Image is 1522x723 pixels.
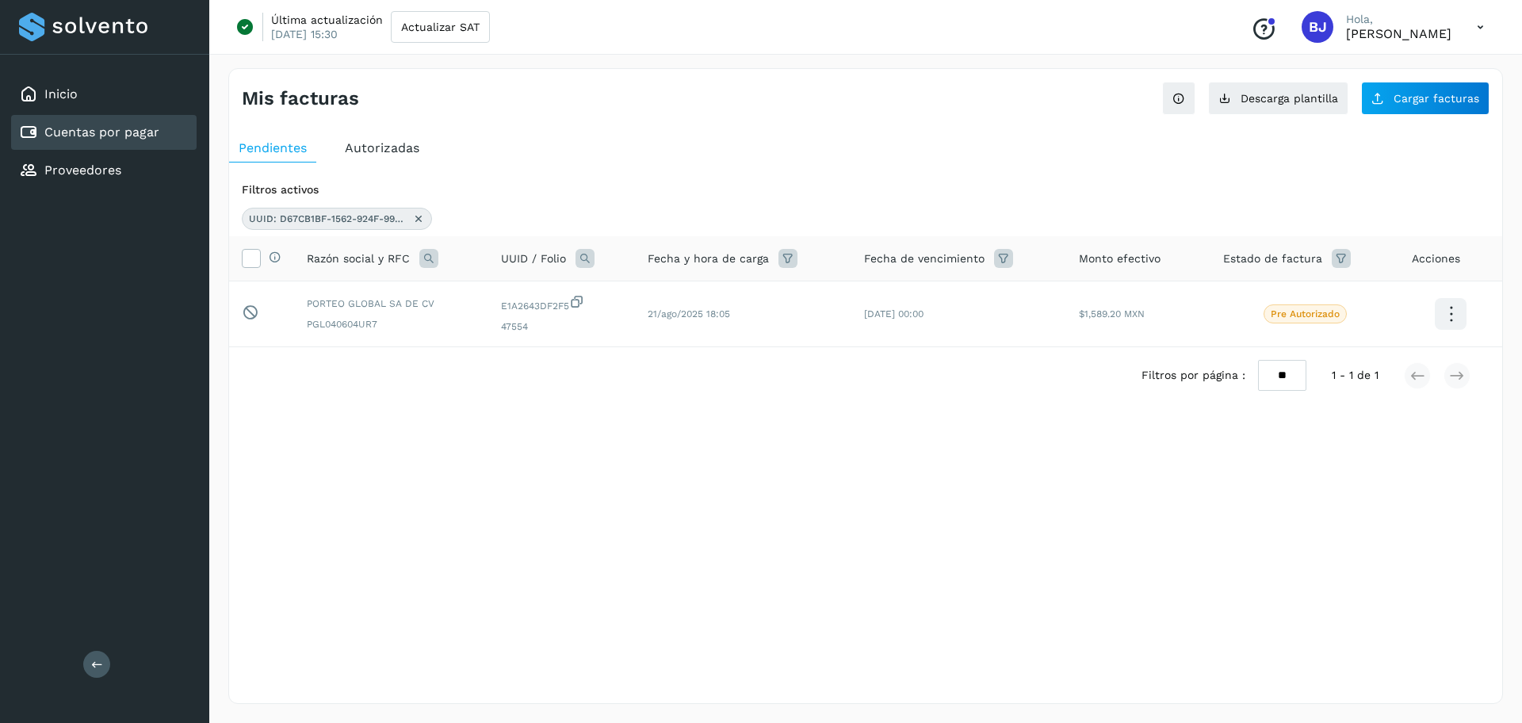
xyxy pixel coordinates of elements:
p: Última actualización [271,13,383,27]
span: 47554 [501,319,622,334]
span: Descarga plantilla [1241,93,1338,104]
button: Descarga plantilla [1208,82,1348,115]
div: Proveedores [11,153,197,188]
a: Cuentas por pagar [44,124,159,140]
span: Pendientes [239,140,307,155]
span: PORTEO GLOBAL SA DE CV [307,296,476,311]
span: 21/ago/2025 18:05 [648,308,730,319]
span: Acciones [1412,251,1460,267]
button: Cargar facturas [1361,82,1489,115]
p: Hola, [1346,13,1451,26]
h4: Mis facturas [242,87,359,110]
div: UUID: D67CB1BF-1562-924F-9993-E1A2643DF2F5 [242,208,432,230]
span: UUID / Folio [501,251,566,267]
span: Filtros por página : [1141,367,1245,384]
span: 1 - 1 de 1 [1332,367,1379,384]
a: Proveedores [44,163,121,178]
span: Cargar facturas [1394,93,1479,104]
p: Pre Autorizado [1271,308,1340,319]
span: Razón social y RFC [307,251,410,267]
span: Fecha de vencimiento [864,251,985,267]
span: Autorizadas [345,140,419,155]
div: Cuentas por pagar [11,115,197,150]
a: Inicio [44,86,78,101]
button: Actualizar SAT [391,11,490,43]
span: Actualizar SAT [401,21,480,33]
span: Monto efectivo [1079,251,1161,267]
span: Estado de factura [1223,251,1322,267]
span: E1A2643DF2F5 [501,294,622,313]
span: $1,589.20 MXN [1079,308,1145,319]
p: [DATE] 15:30 [271,27,338,41]
span: UUID: D67CB1BF-1562-924F-9993-E1A2643DF2F5 [249,212,407,226]
div: Inicio [11,77,197,112]
span: PGL040604UR7 [307,317,476,331]
div: Filtros activos [242,182,1489,198]
span: Fecha y hora de carga [648,251,769,267]
span: [DATE] 00:00 [864,308,924,319]
p: Brayant Javier Rocha Martinez [1346,26,1451,41]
